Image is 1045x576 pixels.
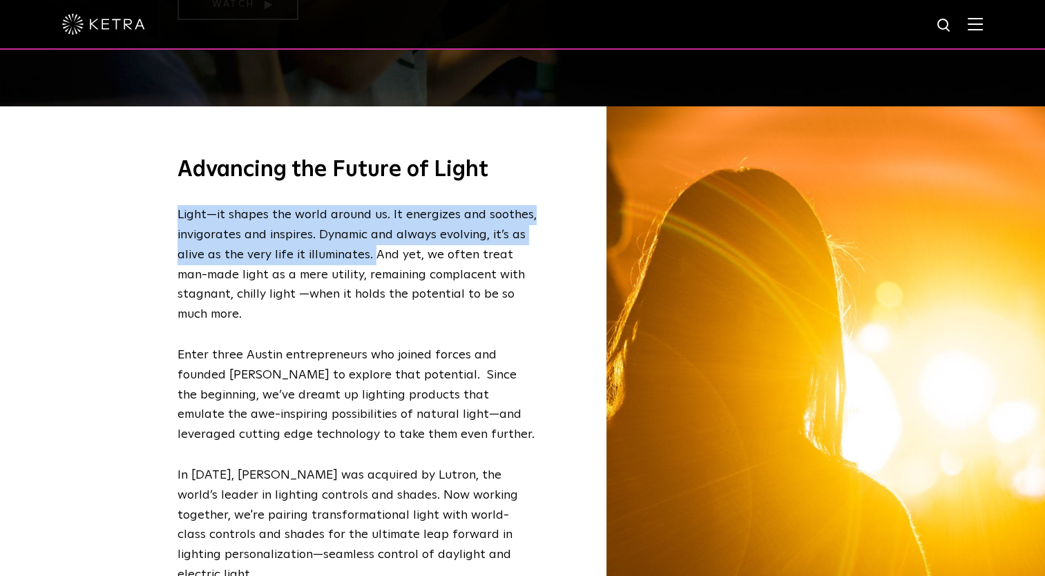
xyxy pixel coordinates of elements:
[968,17,983,30] img: Hamburger%20Nav.svg
[178,345,537,445] p: Enter three Austin entrepreneurs who joined forces and founded [PERSON_NAME] to explore that pote...
[178,205,537,325] p: Light—it shapes the world around us. It energizes and soothes, invigorates and inspires. Dynamic ...
[936,17,953,35] img: search icon
[178,127,537,184] h3: Advancing the Future of Light
[62,14,145,35] img: ketra-logo-2019-white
